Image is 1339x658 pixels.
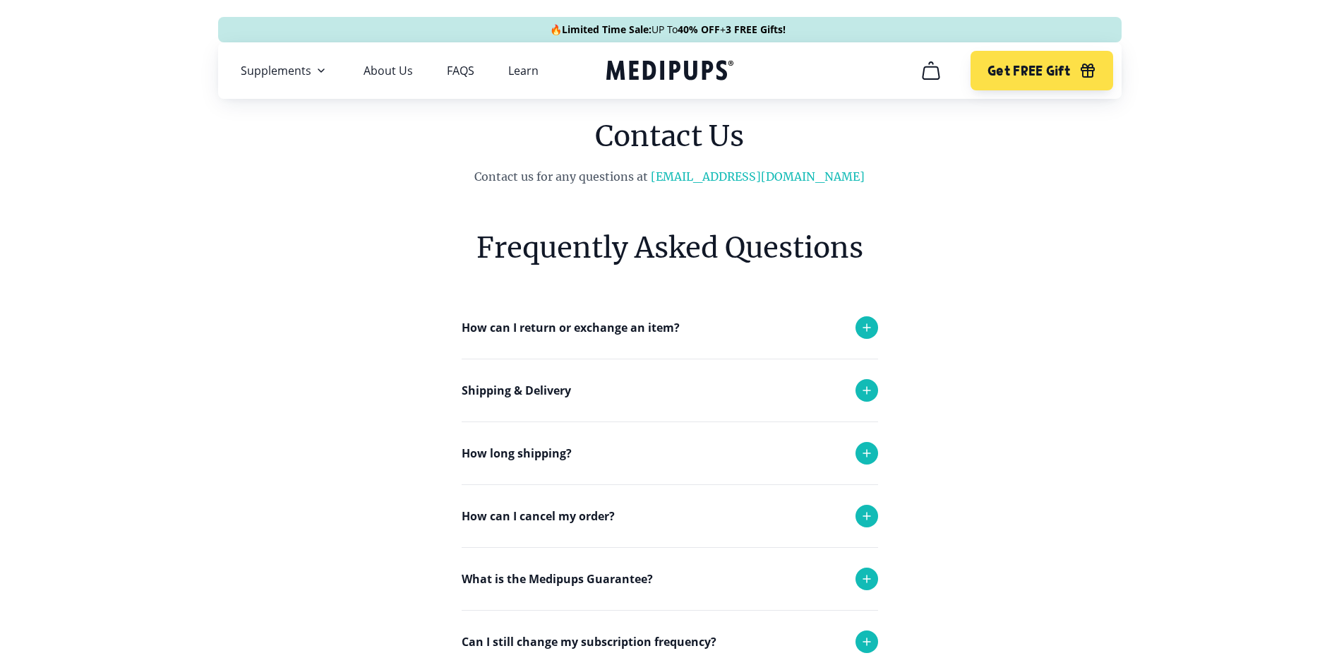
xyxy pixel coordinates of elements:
p: What is the Medipups Guarantee? [462,570,653,587]
a: FAQS [447,64,474,78]
a: About Us [364,64,413,78]
p: Can I still change my subscription frequency? [462,633,716,650]
div: Each order takes 1-2 business days to be delivered. [462,484,878,541]
p: How long shipping? [462,445,572,462]
p: Contact us for any questions at [383,168,957,185]
h1: Contact Us [383,116,957,157]
p: How can I cancel my order? [462,508,615,525]
button: cart [914,54,948,88]
p: How can I return or exchange an item? [462,319,680,336]
p: Shipping & Delivery [462,382,571,399]
a: Learn [508,64,539,78]
button: Get FREE Gift [971,51,1112,90]
span: Get FREE Gift [987,63,1070,79]
button: Supplements [241,62,330,79]
span: Supplements [241,64,311,78]
span: 🔥 UP To + [550,23,786,37]
h6: Frequently Asked Questions [462,227,878,268]
a: Medipups [606,57,733,86]
a: [EMAIL_ADDRESS][DOMAIN_NAME] [651,169,865,184]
